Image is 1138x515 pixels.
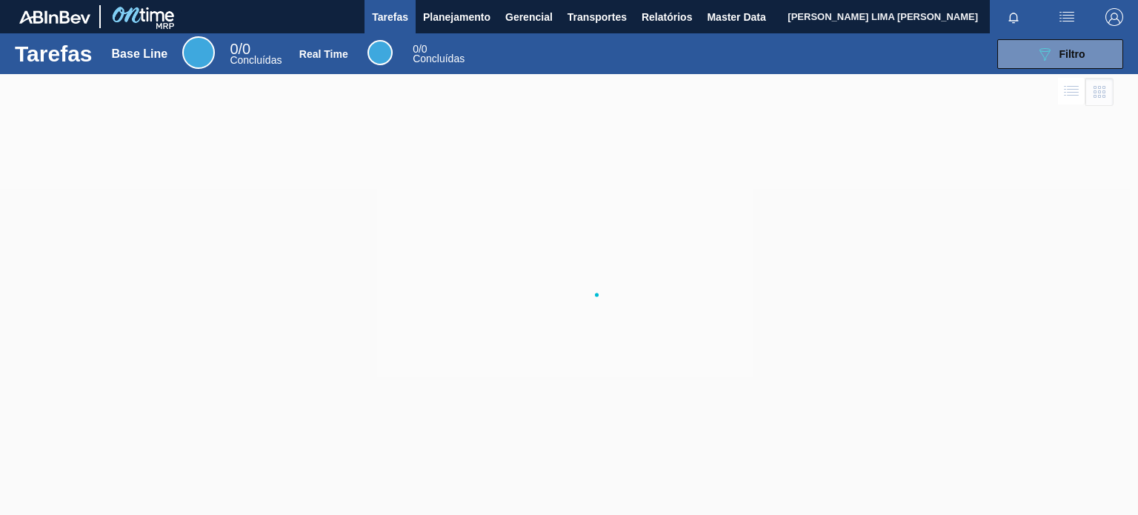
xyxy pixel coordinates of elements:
[413,44,465,64] div: Real Time
[299,48,348,60] div: Real Time
[413,43,427,55] span: / 0
[230,43,282,65] div: Base Line
[182,36,215,69] div: Base Line
[230,54,282,66] span: Concluídas
[1058,8,1076,26] img: userActions
[1059,48,1085,60] span: Filtro
[19,10,90,24] img: TNhmsLtSVTkK8tSr43FrP2fwEKptu5GPRR3wAAAABJRU5ErkJggg==
[997,39,1123,69] button: Filtro
[367,40,393,65] div: Real Time
[568,8,627,26] span: Transportes
[413,53,465,64] span: Concluídas
[505,8,553,26] span: Gerencial
[372,8,408,26] span: Tarefas
[15,45,93,62] h1: Tarefas
[1105,8,1123,26] img: Logout
[230,41,250,57] span: / 0
[423,8,490,26] span: Planejamento
[707,8,765,26] span: Master Data
[990,7,1037,27] button: Notificações
[413,43,419,55] span: 0
[642,8,692,26] span: Relatórios
[112,47,168,61] div: Base Line
[230,41,238,57] span: 0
